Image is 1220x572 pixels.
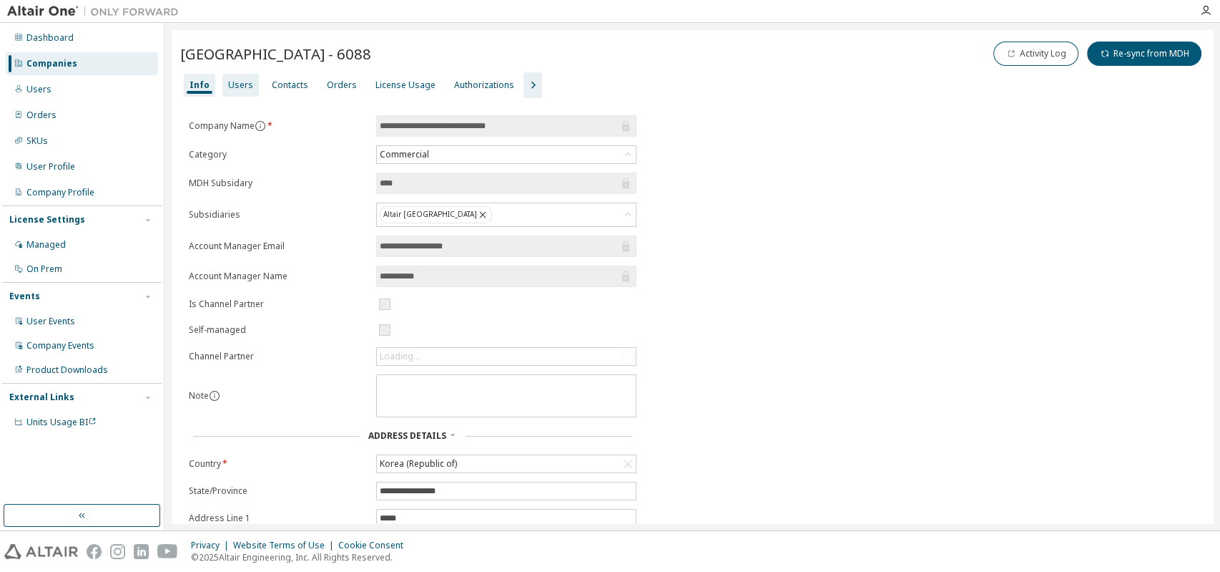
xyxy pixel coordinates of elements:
div: Product Downloads [26,364,108,376]
label: Category [189,149,368,160]
label: Is Channel Partner [189,299,368,310]
div: On Prem [26,263,62,275]
div: Contacts [272,79,308,91]
label: Self-managed [189,324,368,336]
p: © 2025 Altair Engineering, Inc. All Rights Reserved. [191,551,412,563]
div: Dashboard [26,32,74,44]
div: SKUs [26,135,48,147]
div: Loading... [380,351,420,362]
div: Altair [GEOGRAPHIC_DATA] [380,206,492,223]
div: Events [9,291,40,302]
img: instagram.svg [110,544,125,559]
span: Units Usage BI [26,416,97,428]
img: youtube.svg [157,544,178,559]
div: Orders [26,110,56,121]
label: Channel Partner [189,351,368,362]
button: information [255,120,266,132]
button: Activity Log [993,42,1078,66]
img: linkedin.svg [134,544,149,559]
div: Altair [GEOGRAPHIC_DATA] [377,203,636,226]
div: User Profile [26,161,75,173]
label: Note [189,389,209,402]
label: MDH Subsidary [189,178,368,189]
div: External Links [9,392,74,403]
div: Korea (Republic of) [377,455,636,472]
div: Users [228,79,253,91]
div: Commercial [378,147,431,163]
div: Companies [26,58,77,69]
div: Korea (Republic of) [378,456,459,472]
div: Managed [26,239,66,251]
label: Company Name [189,120,368,132]
div: Authorizations [454,79,514,91]
div: Commercial [377,146,636,163]
div: Loading... [377,348,636,365]
div: License Settings [9,214,85,226]
div: Company Events [26,340,94,352]
span: [GEOGRAPHIC_DATA] - 6088 [180,44,371,64]
button: Re-sync from MDH [1087,42,1201,66]
label: Country [189,458,368,470]
div: Cookie Consent [338,540,412,551]
span: Address Details [368,430,446,442]
div: Website Terms of Use [233,540,338,551]
label: State/Province [189,485,368,497]
div: License Usage [375,79,436,91]
div: Info [190,79,210,91]
label: Subsidiaries [189,209,368,220]
button: information [209,390,220,402]
div: User Events [26,316,75,327]
img: facebook.svg [87,544,102,559]
label: Account Manager Email [189,241,368,252]
label: Account Manager Name [189,271,368,282]
div: Orders [327,79,357,91]
label: Address Line 1 [189,513,368,524]
div: Company Profile [26,187,94,198]
img: altair_logo.svg [4,544,78,559]
div: Privacy [191,540,233,551]
img: Altair One [7,4,186,19]
div: Users [26,84,51,95]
